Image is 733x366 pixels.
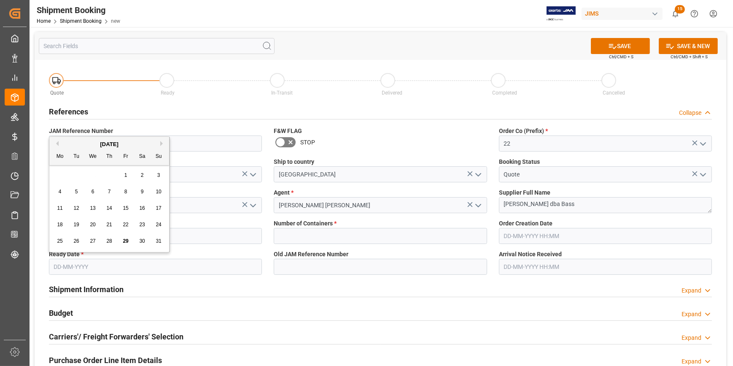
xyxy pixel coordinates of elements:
[157,172,160,178] span: 3
[160,141,165,146] button: Next Month
[57,222,62,228] span: 18
[106,238,112,244] span: 28
[499,228,712,244] input: DD-MM-YYYY HH:MM
[71,236,82,247] div: Choose Tuesday, August 26th, 2025
[682,333,701,342] div: Expand
[272,90,293,96] span: In-Transit
[274,219,337,228] span: Number of Containers
[154,170,164,181] div: Choose Sunday, August 3rd, 2025
[92,189,94,195] span: 6
[547,6,576,21] img: Exertis%20JAM%20-%20Email%20Logo.jpg_1722504956.jpg
[104,152,115,162] div: Th
[55,152,65,162] div: Mo
[106,222,112,228] span: 21
[49,284,124,295] h2: Shipment Information
[682,310,701,319] div: Expand
[471,199,484,212] button: open menu
[49,106,88,117] h2: References
[49,259,262,275] input: DD-MM-YYYY
[499,157,540,166] span: Booking Status
[55,187,65,197] div: Choose Monday, August 4th, 2025
[57,205,62,211] span: 11
[685,4,704,23] button: Help Center
[60,18,102,24] a: Shipment Booking
[121,203,131,214] div: Choose Friday, August 15th, 2025
[39,38,275,54] input: Search Fields
[666,4,685,23] button: show 15 new notifications
[88,152,98,162] div: We
[471,168,484,181] button: open menu
[52,167,167,249] div: month 2025-08
[139,205,145,211] span: 16
[37,18,51,24] a: Home
[675,5,685,14] span: 15
[154,236,164,247] div: Choose Sunday, August 31st, 2025
[659,38,718,54] button: SAVE & NEW
[609,54,633,60] span: Ctrl/CMD + S
[55,203,65,214] div: Choose Monday, August 11th, 2025
[156,189,161,195] span: 10
[104,187,115,197] div: Choose Thursday, August 7th, 2025
[499,197,712,213] textarea: [PERSON_NAME] dba Bass
[104,236,115,247] div: Choose Thursday, August 28th, 2025
[137,170,148,181] div: Choose Saturday, August 2nd, 2025
[246,199,259,212] button: open menu
[59,189,62,195] span: 4
[682,286,701,295] div: Expand
[124,189,127,195] span: 8
[154,203,164,214] div: Choose Sunday, August 17th, 2025
[679,108,701,117] div: Collapse
[137,236,148,247] div: Choose Saturday, August 30th, 2025
[123,238,128,244] span: 29
[499,219,552,228] span: Order Creation Date
[582,5,666,22] button: JIMS
[156,238,161,244] span: 31
[582,8,663,20] div: JIMS
[156,222,161,228] span: 24
[682,357,701,366] div: Expand
[73,222,79,228] span: 19
[382,90,403,96] span: Delivered
[90,222,95,228] span: 20
[51,90,64,96] span: Quote
[123,205,128,211] span: 15
[499,259,712,275] input: DD-MM-YYYY HH:MM
[73,238,79,244] span: 26
[274,250,348,259] span: Old JAM Reference Number
[90,238,95,244] span: 27
[274,188,294,197] span: Agent
[123,222,128,228] span: 22
[499,188,550,197] span: Supplier Full Name
[137,187,148,197] div: Choose Saturday, August 9th, 2025
[71,220,82,230] div: Choose Tuesday, August 19th, 2025
[671,54,708,60] span: Ctrl/CMD + Shift + S
[57,238,62,244] span: 25
[88,187,98,197] div: Choose Wednesday, August 6th, 2025
[121,187,131,197] div: Choose Friday, August 8th, 2025
[88,203,98,214] div: Choose Wednesday, August 13th, 2025
[88,236,98,247] div: Choose Wednesday, August 27th, 2025
[121,152,131,162] div: Fr
[73,205,79,211] span: 12
[274,127,302,136] span: F&W FLAG
[121,220,131,230] div: Choose Friday, August 22nd, 2025
[154,220,164,230] div: Choose Sunday, August 24th, 2025
[71,187,82,197] div: Choose Tuesday, August 5th, 2025
[141,172,144,178] span: 2
[90,205,95,211] span: 13
[246,168,259,181] button: open menu
[696,168,709,181] button: open menu
[499,250,562,259] span: Arrival Notice Received
[75,189,78,195] span: 5
[696,137,709,150] button: open menu
[49,355,162,366] h2: Purchase Order Line Item Details
[37,4,120,16] div: Shipment Booking
[104,203,115,214] div: Choose Thursday, August 14th, 2025
[141,189,144,195] span: 9
[104,220,115,230] div: Choose Thursday, August 21st, 2025
[603,90,625,96] span: Cancelled
[49,307,73,319] h2: Budget
[137,203,148,214] div: Choose Saturday, August 16th, 2025
[55,220,65,230] div: Choose Monday, August 18th, 2025
[124,172,127,178] span: 1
